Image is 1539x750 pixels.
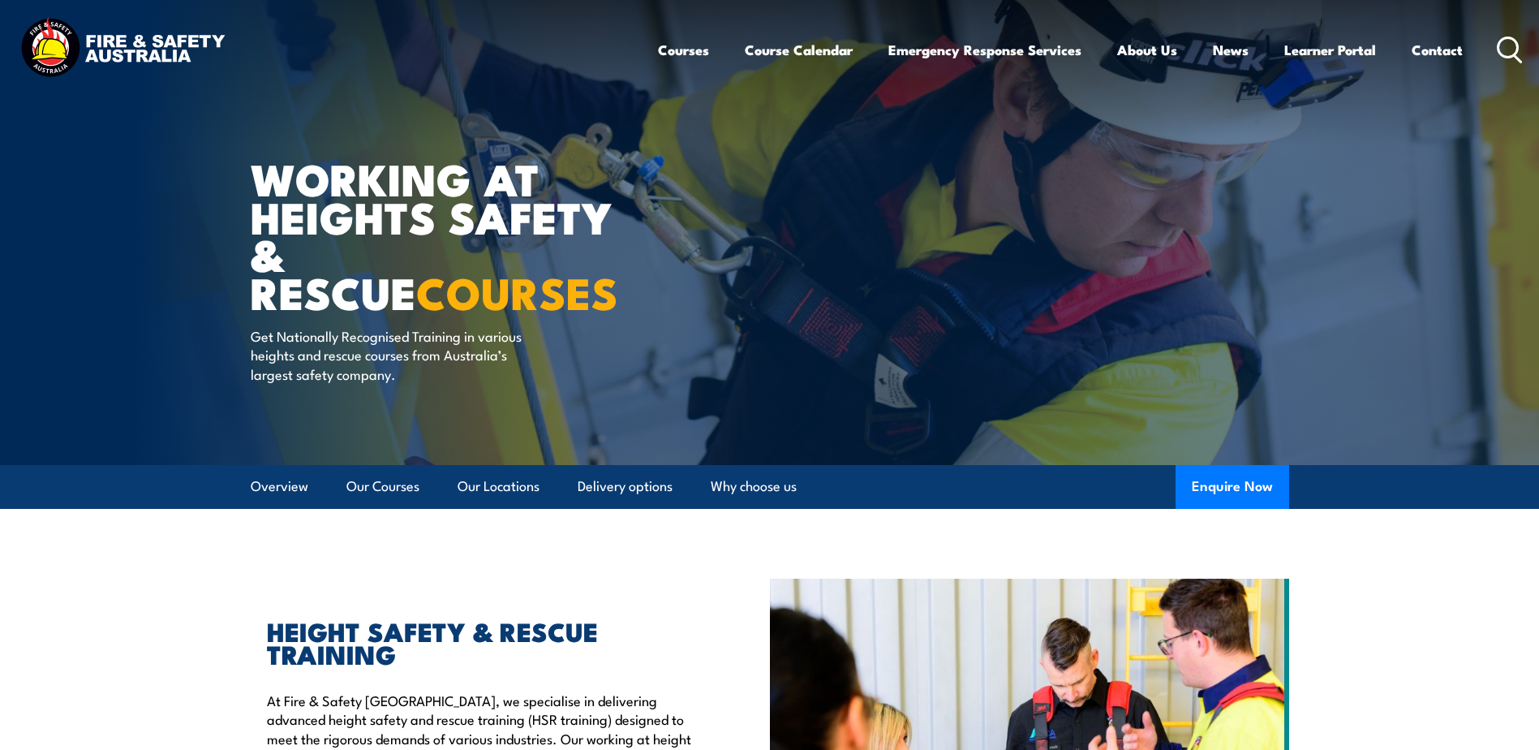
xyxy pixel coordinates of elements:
a: Delivery options [578,465,673,508]
a: Learner Portal [1284,28,1376,71]
a: News [1213,28,1249,71]
h2: HEIGHT SAFETY & RESCUE TRAINING [267,619,695,665]
a: Overview [251,465,308,508]
a: Emergency Response Services [888,28,1081,71]
a: Why choose us [711,465,797,508]
strong: COURSES [416,257,618,325]
p: Get Nationally Recognised Training in various heights and rescue courses from Australia’s largest... [251,326,547,383]
a: About Us [1117,28,1177,71]
a: Contact [1412,28,1463,71]
button: Enquire Now [1176,465,1289,509]
h1: WORKING AT HEIGHTS SAFETY & RESCUE [251,159,651,311]
a: Course Calendar [745,28,853,71]
a: Courses [658,28,709,71]
a: Our Courses [346,465,419,508]
a: Our Locations [458,465,540,508]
